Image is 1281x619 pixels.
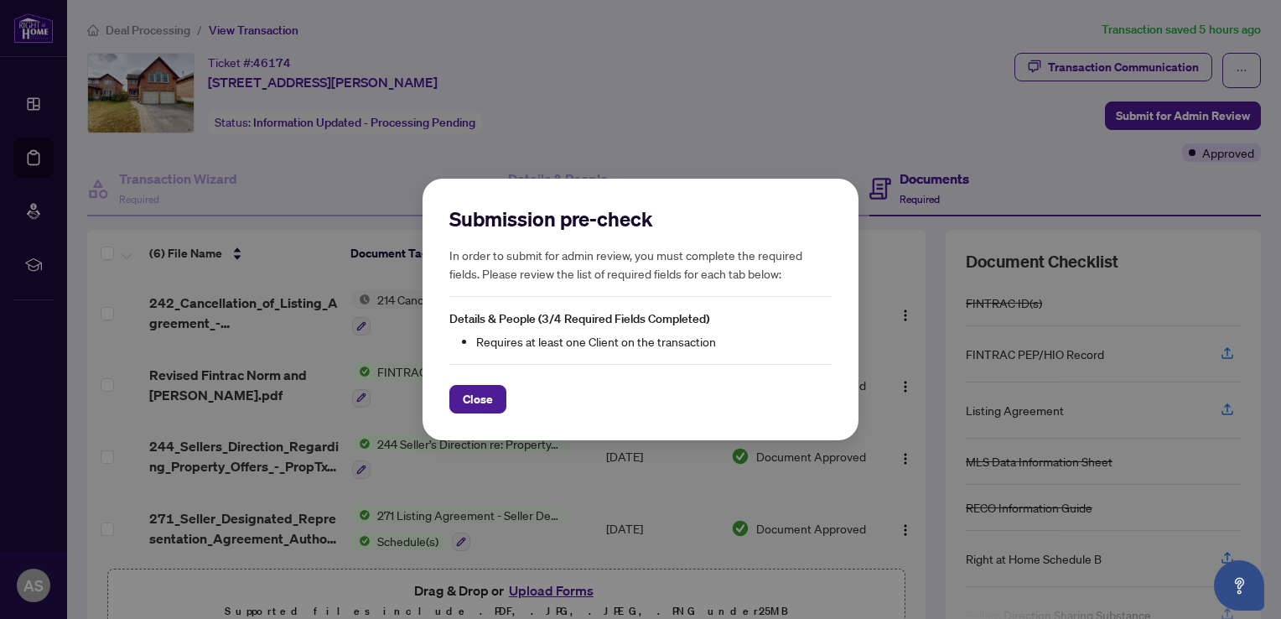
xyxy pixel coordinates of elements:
button: Open asap [1214,560,1264,611]
button: Close [449,385,506,414]
span: Details & People (3/4 Required Fields Completed) [449,311,709,326]
h5: In order to submit for admin review, you must complete the required fields. Please review the lis... [449,246,832,283]
li: Requires at least one Client on the transaction [476,332,832,351]
h2: Submission pre-check [449,205,832,232]
span: Close [463,386,493,413]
